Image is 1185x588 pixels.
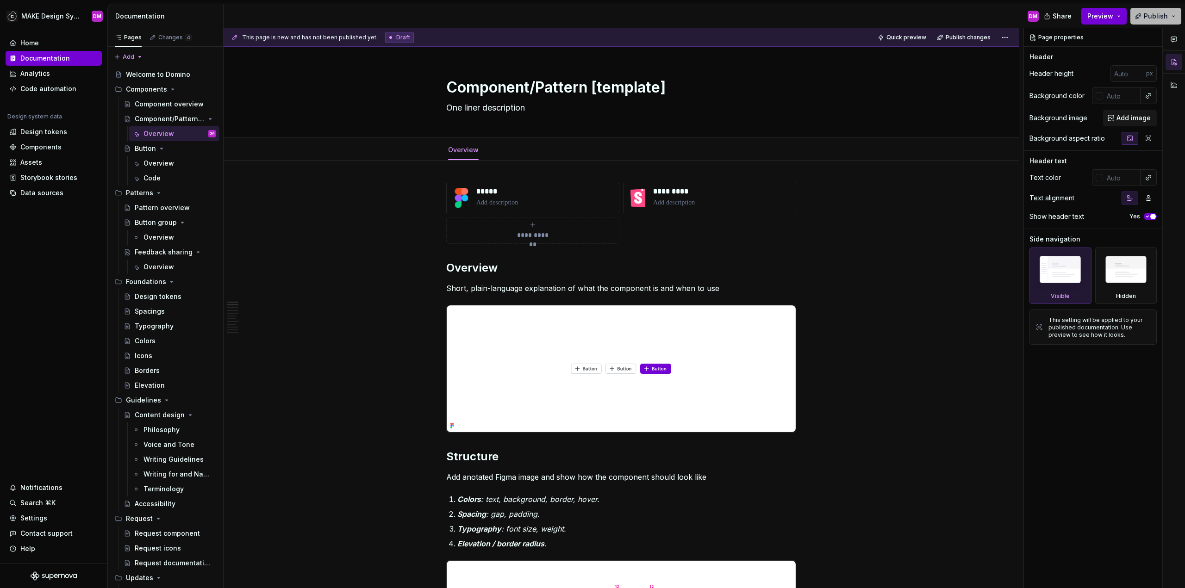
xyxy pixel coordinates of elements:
[126,85,167,94] div: Components
[115,34,142,41] div: Pages
[120,304,219,319] a: Spacings
[6,66,102,81] a: Analytics
[1029,156,1067,166] div: Header text
[6,36,102,50] a: Home
[1029,134,1105,143] div: Background aspect ratio
[135,248,193,257] div: Feedback sharing
[21,12,81,21] div: MAKE Design System
[111,570,219,585] div: Updates
[120,141,219,156] a: Button
[457,524,501,533] em: Typography
[120,526,219,541] a: Request component
[1048,316,1151,339] div: This setting will be applied to your published documentation. Use preview to see how it looks.
[158,34,192,41] div: Changes
[1029,52,1053,62] div: Header
[135,336,156,346] div: Colors
[143,173,161,183] div: Code
[143,233,174,242] div: Overview
[135,322,174,331] div: Typography
[120,334,219,348] a: Colors
[6,81,102,96] a: Code automation
[1087,12,1113,21] span: Preview
[129,230,219,245] a: Overview
[444,100,794,115] textarea: One liner description
[135,99,204,109] div: Component overview
[6,124,102,139] a: Design tokens
[129,452,219,467] a: Writing Guidelines
[129,437,219,452] a: Voice and Tone
[1129,213,1140,220] label: Yes
[20,188,63,198] div: Data sources
[115,12,219,21] div: Documentation
[120,111,219,126] a: Component/Pattern [template]
[111,50,146,63] button: Add
[1029,173,1061,182] div: Text color
[1053,12,1072,21] span: Share
[120,541,219,556] a: Request icons
[135,218,177,227] div: Button group
[20,84,76,93] div: Code automation
[544,539,547,548] em: .
[20,498,56,508] div: Search ⌘K
[2,6,106,26] button: MAKE Design SystemDM
[126,514,153,523] div: Request
[886,34,926,41] span: Quick preview
[6,511,102,526] a: Settings
[1029,12,1037,20] div: DM
[20,173,77,182] div: Storybook stories
[1116,113,1151,123] span: Add image
[934,31,995,44] button: Publish changes
[143,262,174,272] div: Overview
[457,539,544,548] em: Elevation / border radius
[210,129,214,138] div: DM
[446,283,796,294] p: Short, plain-language explanation of what the component is and when to use
[6,480,102,495] button: Notifications
[1029,248,1091,304] div: Visible
[120,348,219,363] a: Icons
[444,140,482,159] div: Overview
[129,422,219,437] a: Philosophy
[1103,169,1141,186] input: Auto
[1029,193,1074,203] div: Text alignment
[20,544,35,553] div: Help
[120,97,219,111] a: Component overview
[111,82,219,97] div: Components
[20,38,39,48] div: Home
[1029,91,1085,100] div: Background color
[1110,65,1146,82] input: Auto
[946,34,991,41] span: Publish changes
[135,203,190,212] div: Pattern overview
[135,351,152,360] div: Icons
[444,76,794,99] textarea: Component/Pattern [template]
[135,381,165,390] div: Elevation
[143,455,204,464] div: Writing Guidelines
[111,67,219,82] a: Welcome to Domino
[1029,69,1073,78] div: Header height
[20,529,73,538] div: Contact support
[135,410,185,420] div: Content design
[135,544,181,553] div: Request icons
[31,571,77,581] a: Supernova Logo
[120,215,219,230] a: Button group
[6,155,102,170] a: Assets
[6,170,102,185] a: Storybook stories
[450,187,473,209] img: 35377f25-c4b9-4728-9181-78ec15569014.svg
[6,140,102,155] a: Components
[448,146,479,154] a: Overview
[446,471,796,483] p: Add anotated Figma image and show how the component should look like
[143,470,214,479] div: Writing for and Naming UX Elements
[20,514,47,523] div: Settings
[120,496,219,511] a: Accessibility
[481,495,599,504] em: : text, background, border, hover.
[123,53,134,61] span: Add
[20,142,62,152] div: Components
[6,526,102,541] button: Contact support
[7,113,62,120] div: Design system data
[1146,70,1153,77] p: px
[135,558,211,568] div: Request documentation
[120,556,219,570] a: Request documentation
[1095,248,1157,304] div: Hidden
[129,156,219,171] a: Overview
[120,408,219,422] a: Content design
[126,70,190,79] div: Welcome to Domino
